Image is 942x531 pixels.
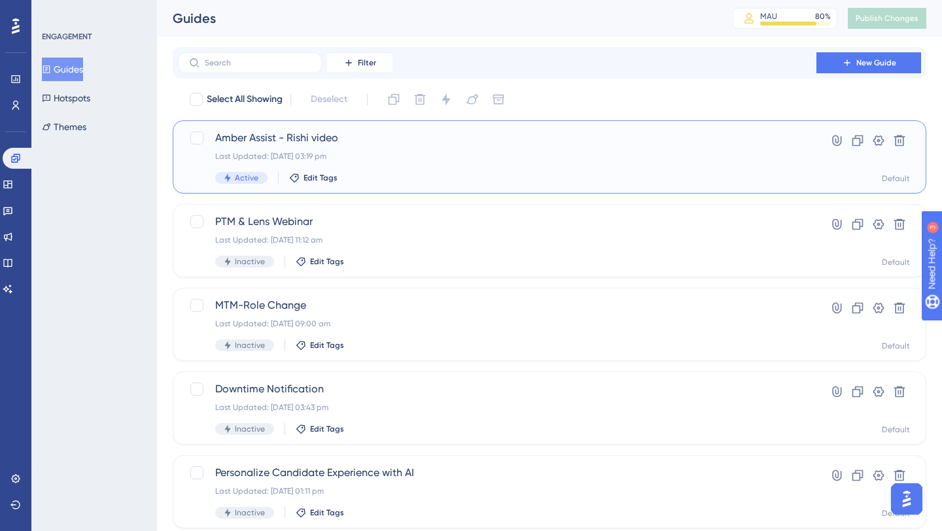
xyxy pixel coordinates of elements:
button: Guides [42,58,83,81]
span: PTM & Lens Webinar [215,214,779,230]
div: Last Updated: [DATE] 01:11 pm [215,486,779,496]
button: Filter [327,52,392,73]
span: Amber Assist - Rishi video [215,130,779,146]
span: MTM-Role Change [215,298,779,313]
div: Default [882,173,910,184]
button: Edit Tags [289,173,338,183]
div: Last Updated: [DATE] 03:19 pm [215,151,779,162]
button: Edit Tags [296,340,344,351]
div: MAU [760,11,777,22]
span: Inactive [235,256,265,267]
span: Need Help? [31,3,82,19]
div: 3 [91,7,95,17]
button: New Guide [816,52,921,73]
button: Deselect [299,88,359,111]
iframe: UserGuiding AI Assistant Launcher [887,479,926,519]
input: Search [205,58,311,67]
span: Deselect [311,92,347,107]
button: Edit Tags [296,507,344,518]
span: New Guide [856,58,896,68]
span: Edit Tags [304,173,338,183]
span: Edit Tags [310,424,344,434]
div: Default [882,341,910,351]
span: Active [235,173,258,183]
span: Inactive [235,507,265,518]
span: Edit Tags [310,340,344,351]
span: Publish Changes [856,13,918,24]
div: Guides [173,9,700,27]
div: Last Updated: [DATE] 11:12 am [215,235,779,245]
span: Downtime Notification [215,381,779,397]
button: Edit Tags [296,424,344,434]
button: Themes [42,115,86,139]
div: Default [882,424,910,435]
span: Inactive [235,340,265,351]
div: Last Updated: [DATE] 09:00 am [215,318,779,329]
span: Filter [358,58,376,68]
span: Edit Tags [310,507,344,518]
button: Edit Tags [296,256,344,267]
span: Edit Tags [310,256,344,267]
div: 80 % [815,11,831,22]
button: Hotspots [42,86,90,110]
span: Personalize Candidate Experience with AI [215,465,779,481]
div: Default [882,257,910,267]
span: Select All Showing [207,92,283,107]
span: Inactive [235,424,265,434]
div: Last Updated: [DATE] 03:43 pm [215,402,779,413]
button: Publish Changes [848,8,926,29]
div: Default [882,508,910,519]
div: ENGAGEMENT [42,31,92,42]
